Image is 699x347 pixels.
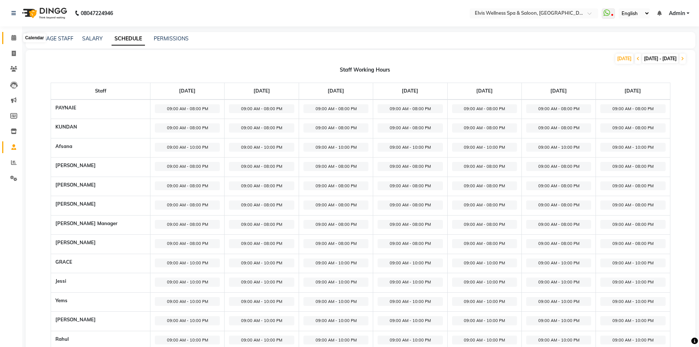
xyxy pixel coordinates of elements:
[51,83,150,100] th: Staff
[669,10,685,17] span: Admin
[51,254,150,273] th: GRACE
[447,83,521,100] th: [DATE]
[303,278,368,287] span: 09:00 AM - 10:00 PM
[303,104,368,113] span: 09:00 AM - 08:00 PM
[51,100,150,119] th: PAYNAIE
[600,104,665,113] span: 09:00 AM - 08:00 PM
[600,123,665,133] span: 09:00 AM - 08:00 PM
[299,83,373,100] th: [DATE]
[452,316,517,325] span: 09:00 AM - 10:00 PM
[303,200,368,210] span: 09:00 AM - 08:00 PM
[303,297,368,306] span: 09:00 AM - 10:00 PM
[600,336,665,345] span: 09:00 AM - 10:00 PM
[452,143,517,152] span: 09:00 AM - 10:00 PM
[600,181,665,191] span: 09:00 AM - 08:00 PM
[378,123,443,133] span: 09:00 AM - 08:00 PM
[600,162,665,171] span: 09:00 AM - 08:00 PM
[229,259,294,268] span: 09:00 AM - 10:00 PM
[378,278,443,287] span: 09:00 AM - 10:00 PM
[229,200,294,210] span: 09:00 AM - 08:00 PM
[378,220,443,229] span: 09:00 AM - 08:00 PM
[378,143,443,152] span: 09:00 AM - 10:00 PM
[19,3,69,24] img: logo
[303,220,368,229] span: 09:00 AM - 08:00 PM
[303,181,368,191] span: 09:00 AM - 08:00 PM
[600,143,665,152] span: 09:00 AM - 10:00 PM
[155,259,220,268] span: 09:00 AM - 10:00 PM
[303,259,368,268] span: 09:00 AM - 10:00 PM
[526,123,591,133] span: 09:00 AM - 08:00 PM
[51,177,150,196] th: [PERSON_NAME]
[229,123,294,133] span: 09:00 AM - 08:00 PM
[526,239,591,248] span: 09:00 AM - 08:00 PM
[452,239,517,248] span: 09:00 AM - 08:00 PM
[452,278,517,287] span: 09:00 AM - 10:00 PM
[155,239,220,248] span: 09:00 AM - 08:00 PM
[521,83,596,100] th: [DATE]
[526,278,591,287] span: 09:00 AM - 10:00 PM
[378,336,443,345] span: 09:00 AM - 10:00 PM
[51,138,150,158] th: Afsana
[229,181,294,191] span: 09:00 AM - 08:00 PM
[526,220,591,229] span: 09:00 AM - 08:00 PM
[34,66,695,74] div: Staff Working Hours
[229,104,294,113] span: 09:00 AM - 08:00 PM
[155,162,220,171] span: 09:00 AM - 08:00 PM
[378,104,443,113] span: 09:00 AM - 08:00 PM
[452,297,517,306] span: 09:00 AM - 10:00 PM
[303,316,368,325] span: 09:00 AM - 10:00 PM
[225,83,299,100] th: [DATE]
[452,162,517,171] span: 09:00 AM - 08:00 PM
[229,278,294,287] span: 09:00 AM - 10:00 PM
[51,215,150,235] th: [PERSON_NAME] manager
[51,292,150,312] th: yems
[600,259,665,268] span: 09:00 AM - 10:00 PM
[303,239,368,248] span: 09:00 AM - 08:00 PM
[526,181,591,191] span: 09:00 AM - 08:00 PM
[155,200,220,210] span: 09:00 AM - 08:00 PM
[526,200,591,210] span: 09:00 AM - 08:00 PM
[112,32,145,46] a: SCHEDULE
[51,235,150,254] th: [PERSON_NAME]
[155,220,220,229] span: 09:00 AM - 08:00 PM
[81,3,113,24] b: 08047224946
[229,336,294,345] span: 09:00 AM - 10:00 PM
[452,259,517,268] span: 09:00 AM - 10:00 PM
[303,123,368,133] span: 09:00 AM - 08:00 PM
[378,239,443,248] span: 09:00 AM - 08:00 PM
[155,104,220,113] span: 09:00 AM - 08:00 PM
[303,143,368,152] span: 09:00 AM - 10:00 PM
[378,316,443,325] span: 09:00 AM - 10:00 PM
[452,123,517,133] span: 09:00 AM - 08:00 PM
[51,196,150,216] th: [PERSON_NAME]
[155,297,220,306] span: 09:00 AM - 10:00 PM
[452,181,517,191] span: 09:00 AM - 08:00 PM
[526,297,591,306] span: 09:00 AM - 10:00 PM
[600,200,665,210] span: 09:00 AM - 08:00 PM
[526,259,591,268] span: 09:00 AM - 10:00 PM
[378,181,443,191] span: 09:00 AM - 08:00 PM
[150,83,225,100] th: [DATE]
[229,316,294,325] span: 09:00 AM - 10:00 PM
[229,297,294,306] span: 09:00 AM - 10:00 PM
[155,181,220,191] span: 09:00 AM - 08:00 PM
[600,297,665,306] span: 09:00 AM - 10:00 PM
[526,104,591,113] span: 09:00 AM - 08:00 PM
[378,297,443,306] span: 09:00 AM - 10:00 PM
[51,273,150,293] th: jessi
[155,316,220,325] span: 09:00 AM - 10:00 PM
[452,200,517,210] span: 09:00 AM - 08:00 PM
[526,143,591,152] span: 09:00 AM - 10:00 PM
[51,119,150,138] th: KUNDAN
[155,123,220,133] span: 09:00 AM - 08:00 PM
[51,158,150,177] th: [PERSON_NAME]
[229,162,294,171] span: 09:00 AM - 08:00 PM
[600,316,665,325] span: 09:00 AM - 10:00 PM
[452,220,517,229] span: 09:00 AM - 08:00 PM
[155,278,220,287] span: 09:00 AM - 10:00 PM
[526,336,591,345] span: 09:00 AM - 10:00 PM
[51,312,150,331] th: [PERSON_NAME]
[600,239,665,248] span: 09:00 AM - 08:00 PM
[229,239,294,248] span: 09:00 AM - 08:00 PM
[526,162,591,171] span: 09:00 AM - 08:00 PM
